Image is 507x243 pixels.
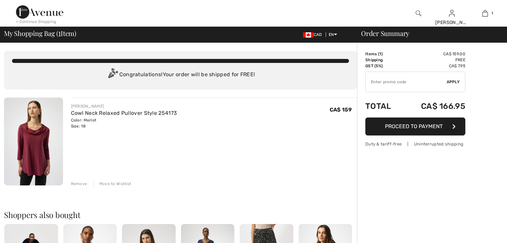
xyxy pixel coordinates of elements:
td: Items ( ) [365,51,402,57]
td: Total [365,95,402,118]
h2: Shoppers also bought [4,211,357,219]
div: Color: Merlot Size: 18 [71,117,177,129]
img: search the website [416,9,421,17]
span: 1 [379,52,381,56]
div: Congratulations! Your order will be shipped for FREE! [12,68,349,82]
a: 1 [469,9,501,17]
span: My Shopping Bag ( Item) [4,30,76,37]
div: Duty & tariff-free | Uninterrupted shipping [365,141,465,147]
td: CA$ 159.00 [402,51,465,57]
div: [PERSON_NAME] [435,19,468,26]
button: Proceed to Payment [365,118,465,135]
a: Cowl Neck Relaxed Pullover Style 254173 [71,110,177,116]
div: Remove [71,181,87,187]
img: My Info [449,9,455,17]
span: EN [329,32,337,37]
span: Proceed to Payment [385,123,443,129]
a: Sign In [449,10,455,16]
div: Move to Wishlist [94,181,132,187]
div: < Continue Shopping [16,19,56,25]
img: Congratulation2.svg [106,68,119,82]
img: Cowl Neck Relaxed Pullover Style 254173 [4,98,63,185]
span: CAD [303,32,325,37]
td: CA$ 166.95 [402,95,465,118]
div: [PERSON_NAME] [71,103,177,109]
span: Apply [447,79,460,85]
td: Shipping [365,57,402,63]
td: GST (5%) [365,63,402,69]
td: CA$ 7.95 [402,63,465,69]
span: 1 [491,10,493,16]
span: CA$ 159 [330,107,352,113]
img: 1ère Avenue [16,5,63,19]
img: My Bag [482,9,488,17]
input: Promo code [366,72,447,92]
span: 1 [58,28,61,37]
div: Order Summary [353,30,503,37]
img: Canadian Dollar [303,32,314,38]
td: Free [402,57,465,63]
